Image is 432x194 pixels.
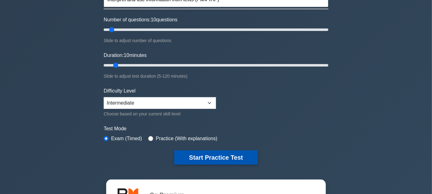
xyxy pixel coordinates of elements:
[124,53,129,58] span: 10
[104,87,136,95] label: Difficulty Level
[104,110,216,118] div: Choose based on your current skill level
[104,72,328,80] div: Slide to adjust test duration (5-120 minutes)
[104,125,328,132] label: Test Mode
[111,135,142,142] label: Exam (Timed)
[156,135,217,142] label: Practice (With explanations)
[174,150,258,165] button: Start Practice Test
[104,52,147,59] label: Duration: minutes
[151,17,156,22] span: 10
[104,16,177,24] label: Number of questions: questions
[104,37,328,44] div: Slide to adjust number of questions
